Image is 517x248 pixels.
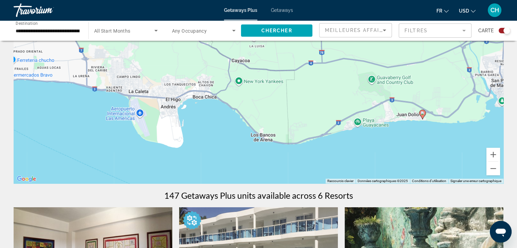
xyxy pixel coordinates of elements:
[325,28,390,33] span: Meilleures affaires
[15,175,38,183] a: Ouvrir cette zone dans Google Maps (dans une nouvelle fenêtre)
[94,28,131,34] span: All Start Months
[486,148,500,161] button: Zoom avant
[412,179,446,183] a: Conditions d'utilisation (s'ouvre dans un nouvel onglet)
[261,28,292,33] span: Chercher
[450,179,501,183] a: Signaler une erreur cartographique
[459,8,469,14] span: USD
[15,175,38,183] img: Google
[436,6,449,16] button: Change language
[224,7,257,13] a: Getaways Plus
[486,3,503,17] button: User Menu
[399,23,471,38] button: Filter
[436,8,442,14] span: fr
[325,26,386,34] mat-select: Sort by
[358,179,408,183] span: Données cartographiques ©2025
[14,1,82,19] a: Travorium
[271,7,293,13] a: Getaways
[172,28,207,34] span: Any Occupancy
[459,6,476,16] button: Change currency
[16,21,38,25] span: Destination
[241,24,312,37] button: Chercher
[490,221,512,243] iframe: Bouton de lancement de la fenêtre de messagerie
[327,179,354,183] button: Raccourcis clavier
[478,26,494,35] span: Carte
[490,7,499,14] span: CH
[164,190,353,200] h1: 147 Getaways Plus units available across 6 Resorts
[486,162,500,175] button: Zoom arrière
